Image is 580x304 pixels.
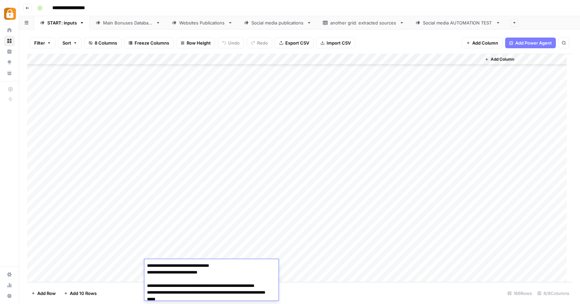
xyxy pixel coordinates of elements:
div: 8/8 Columns [535,288,572,299]
div: 166 Rows [505,288,535,299]
button: Import CSV [316,38,355,48]
a: Main Bonuses Database [90,16,166,29]
a: START: inputs [34,16,90,29]
span: Filter [34,40,45,46]
span: Export CSV [285,40,309,46]
a: Opportunities [4,57,15,68]
button: Redo [247,38,272,48]
div: Social media AUTOMATION TEST [423,19,493,26]
div: another grid: extracted sources [330,19,397,26]
span: Import CSV [327,40,351,46]
span: Sort [62,40,71,46]
span: Row Height [187,40,211,46]
a: Browse [4,36,15,46]
button: 8 Columns [84,38,122,48]
button: Workspace: Adzz [4,5,15,22]
button: Export CSV [275,38,313,48]
span: Add Power Agent [515,40,552,46]
button: Add 10 Rows [60,288,101,299]
span: 8 Columns [95,40,117,46]
a: Social media AUTOMATION TEST [410,16,506,29]
img: Adzz Logo [4,8,16,20]
a: another grid: extracted sources [317,16,410,29]
button: Filter [30,38,55,48]
button: Add Column [482,55,517,64]
span: Freeze Columns [135,40,169,46]
span: Add Row [37,290,56,297]
div: Main Bonuses Database [103,19,153,26]
a: Your Data [4,68,15,78]
button: Row Height [176,38,215,48]
a: Settings [4,269,15,280]
span: Undo [228,40,240,46]
span: Redo [257,40,268,46]
a: Websites Publications [166,16,238,29]
a: Social media publications [238,16,317,29]
div: START: inputs [47,19,77,26]
button: Add Row [27,288,60,299]
button: Sort [58,38,82,48]
div: Social media publications [251,19,304,26]
span: Add 10 Rows [70,290,97,297]
a: Usage [4,280,15,291]
div: Websites Publications [179,19,225,26]
button: Help + Support [4,291,15,301]
button: Add Power Agent [505,38,556,48]
span: Add Column [491,56,514,62]
button: Undo [218,38,244,48]
button: Freeze Columns [124,38,174,48]
a: Insights [4,46,15,57]
button: Add Column [462,38,502,48]
span: Add Column [472,40,498,46]
a: Home [4,25,15,36]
